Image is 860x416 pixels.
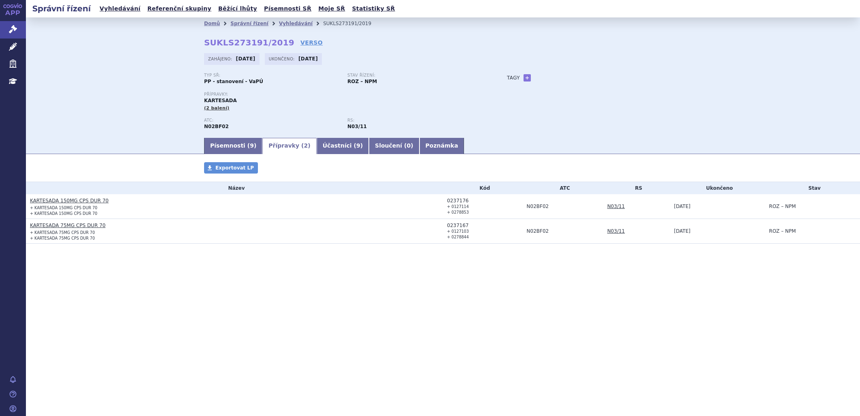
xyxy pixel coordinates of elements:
a: Vyhledávání [97,3,143,14]
th: Název [26,182,443,194]
th: RS [603,182,670,194]
th: Kód [443,182,523,194]
p: Typ SŘ: [204,73,339,78]
small: + KARTESADA 150MG CPS DUR 70 [30,206,97,210]
span: 9 [250,142,254,149]
a: Exportovat LP [204,162,258,174]
span: [DATE] [674,228,691,234]
a: Běžící lhůty [216,3,260,14]
th: ATC [523,182,603,194]
a: Přípravky (2) [262,138,316,154]
span: KARTESADA [204,98,237,103]
a: N03/11 [607,228,625,234]
small: + KARTESADA 75MG CPS DUR 70 [30,236,95,240]
a: Vyhledávání [279,21,313,26]
a: VERSO [300,39,323,47]
a: KARTESADA 75MG CPS DUR 70 [30,223,106,228]
small: + 0127114 [447,204,469,209]
strong: SUKLS273191/2019 [204,38,294,47]
a: Poznámka [419,138,464,154]
h3: Tagy [507,73,520,83]
a: Domů [204,21,220,26]
h2: Správní řízení [26,3,97,14]
div: 0237167 [447,223,523,228]
span: [DATE] [674,204,691,209]
strong: ROZ – NPM [347,79,377,84]
td: PREGABALIN [523,194,603,219]
small: + KARTESADA 150MG CPS DUR 70 [30,211,97,216]
span: (2 balení) [204,105,230,111]
span: 0 [407,142,411,149]
small: + KARTESADA 75MG CPS DUR 70 [30,230,95,235]
th: Ukončeno [670,182,765,194]
p: RS: [347,118,483,123]
div: 0237176 [447,198,523,204]
a: Statistiky SŘ [349,3,397,14]
strong: pregabalin [347,124,367,129]
a: Referenční skupiny [145,3,214,14]
strong: [DATE] [298,56,318,62]
a: N03/11 [607,204,625,209]
strong: [DATE] [236,56,255,62]
small: + 0127103 [447,229,469,234]
strong: PREGABALIN [204,124,229,129]
th: Stav [765,182,860,194]
small: + 0278853 [447,210,469,214]
p: Stav řízení: [347,73,483,78]
span: 2 [304,142,308,149]
span: Zahájeno: [208,56,234,62]
li: SUKLS273191/2019 [323,17,382,30]
a: Moje SŘ [316,3,347,14]
a: Sloučení (0) [369,138,419,154]
small: + 0278844 [447,235,469,239]
p: Přípravky: [204,92,491,97]
span: 9 [356,142,360,149]
span: Ukončeno: [269,56,296,62]
strong: PP - stanovení - VaPÚ [204,79,263,84]
a: Správní řízení [230,21,268,26]
p: ATC: [204,118,339,123]
a: Písemnosti (9) [204,138,262,154]
a: Účastníci (9) [317,138,369,154]
td: ROZ – NPM [765,219,860,244]
a: + [524,74,531,81]
span: Exportovat LP [215,165,254,171]
td: PREGABALIN [523,219,603,244]
a: KARTESADA 150MG CPS DUR 70 [30,198,109,204]
a: Písemnosti SŘ [262,3,314,14]
td: ROZ – NPM [765,194,860,219]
